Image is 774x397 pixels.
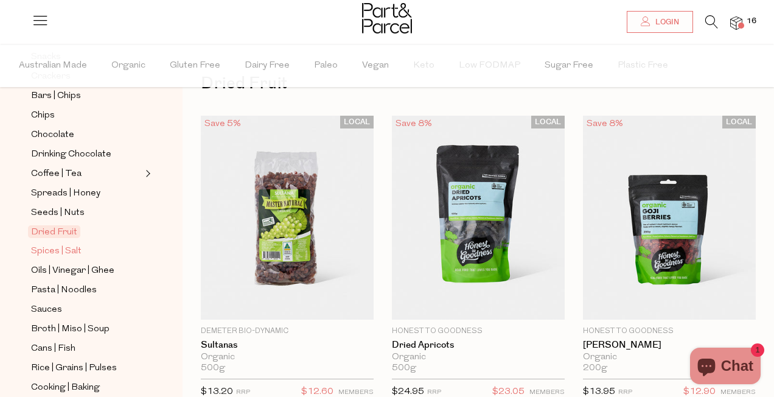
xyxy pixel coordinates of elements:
[583,387,615,396] span: $13.95
[31,361,117,376] span: Rice | Grains | Pulses
[362,3,412,33] img: Part&Parcel
[201,116,245,132] div: Save 5%
[19,44,87,87] span: Australian Made
[201,363,225,374] span: 500g
[392,363,416,374] span: 500g
[31,380,142,395] a: Cooking | Baking
[31,302,142,317] a: Sauces
[459,44,520,87] span: Low FODMAP
[31,206,85,220] span: Seeds | Nuts
[583,326,756,337] p: Honest to Goodness
[31,147,142,162] a: Drinking Chocolate
[201,340,374,351] a: Sultanas
[31,244,82,259] span: Spices | Salt
[627,11,693,33] a: Login
[31,127,142,142] a: Chocolate
[31,360,142,376] a: Rice | Grains | Pulses
[722,116,756,128] span: LOCAL
[31,264,114,278] span: Oils | Vinegar | Ghee
[392,387,424,396] span: $24.95
[31,263,142,278] a: Oils | Vinegar | Ghee
[31,128,74,142] span: Chocolate
[314,44,338,87] span: Paleo
[201,352,374,363] div: Organic
[142,166,151,181] button: Expand/Collapse Coffee | Tea
[201,387,233,396] span: $13.20
[730,16,742,29] a: 16
[652,17,679,27] span: Login
[31,186,100,201] span: Spreads | Honey
[31,205,142,220] a: Seeds | Nuts
[744,16,759,27] span: 16
[31,381,100,395] span: Cooking | Baking
[720,389,756,396] small: MEMBERS
[427,389,441,396] small: RRP
[31,283,142,298] a: Pasta | Noodles
[583,340,756,351] a: [PERSON_NAME]
[170,44,220,87] span: Gluten Free
[31,186,142,201] a: Spreads | Honey
[236,389,250,396] small: RRP
[245,44,290,87] span: Dairy Free
[545,44,593,87] span: Sugar Free
[392,326,565,337] p: Honest to Goodness
[201,116,374,320] img: Sultanas
[31,166,142,181] a: Coffee | Tea
[392,116,436,132] div: Save 8%
[31,108,55,123] span: Chips
[392,116,565,320] img: Dried Apricots
[413,44,434,87] span: Keto
[31,89,81,104] span: Bars | Chips
[31,244,142,259] a: Spices | Salt
[340,116,374,128] span: LOCAL
[392,340,565,351] a: Dried Apricots
[31,88,142,104] a: Bars | Chips
[583,116,627,132] div: Save 8%
[531,116,565,128] span: LOCAL
[338,389,374,396] small: MEMBERS
[618,389,632,396] small: RRP
[31,322,110,337] span: Broth | Miso | Soup
[583,363,607,374] span: 200g
[583,116,756,320] img: Goji Berries
[31,321,142,337] a: Broth | Miso | Soup
[201,326,374,337] p: Demeter Bio-Dynamic
[529,389,565,396] small: MEMBERS
[111,44,145,87] span: Organic
[31,283,97,298] span: Pasta | Noodles
[362,44,389,87] span: Vegan
[31,341,142,356] a: Cans | Fish
[618,44,668,87] span: Plastic Free
[31,167,82,181] span: Coffee | Tea
[31,108,142,123] a: Chips
[31,303,62,317] span: Sauces
[31,342,75,356] span: Cans | Fish
[392,352,565,363] div: Organic
[583,352,756,363] div: Organic
[28,225,80,238] span: Dried Fruit
[686,348,764,387] inbox-online-store-chat: Shopify online store chat
[31,147,111,162] span: Drinking Chocolate
[31,225,142,239] a: Dried Fruit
